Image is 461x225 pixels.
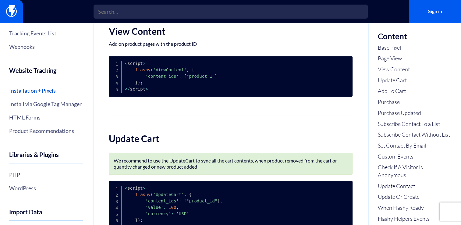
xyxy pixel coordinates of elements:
a: Check If A Visitor Is Anonymous [378,163,452,179]
a: Add To Cart [378,87,452,95]
span: 100 [168,205,176,210]
span: ) [138,218,140,223]
h4: Import Data [9,209,83,221]
a: Subscribe Contact Without List [378,131,452,139]
span: "product_id" [186,198,217,203]
a: Installation + Pixels [9,85,83,96]
a: HTML Forms [9,112,83,123]
a: WordPress [9,183,83,193]
span: 'value' [145,205,163,210]
span: : [179,198,181,203]
span: > [143,186,145,191]
span: 'currency' [145,211,171,216]
span: flashy [135,192,151,197]
span: [ [184,74,186,79]
a: Subscribe Contact To a List [378,120,452,128]
a: Webhooks [9,41,83,52]
code: script script [125,61,217,91]
a: Custom Events [378,153,452,161]
span: ] [217,198,220,203]
span: 'UpdateCart' [153,192,184,197]
a: Tracking Events List [9,28,83,38]
h3: Content [378,32,452,41]
span: { [189,192,191,197]
span: , [220,198,222,203]
span: : [179,74,181,79]
span: ( [151,67,153,72]
span: < [125,87,127,91]
p: We recommend to use the UpdateCart to sync all the cart contents, when product removed from the c... [114,158,348,170]
h2: View Content [109,26,353,36]
span: "product_1" [186,74,215,79]
span: } [135,80,137,85]
a: Product Recommendations [9,126,83,136]
a: Flashy Helpers Events [378,215,452,223]
span: { [192,67,194,72]
span: 'USD' [176,211,189,216]
a: Update Or Create [378,193,452,201]
span: ; [140,218,143,223]
span: < [125,61,127,66]
span: : [171,211,173,216]
span: ) [138,80,140,85]
span: , [186,67,189,72]
a: Purchase Updated [378,109,452,117]
a: PHP [9,170,83,180]
span: flashy [135,67,151,72]
span: ( [151,192,153,197]
input: Search... [94,5,368,19]
span: 'content_ids' [145,74,179,79]
a: Set Contact By Email [378,142,452,150]
span: 'content_ids' [145,198,179,203]
span: , [184,192,186,197]
a: Update Contact [378,182,452,190]
h2: Update Cart [109,134,353,144]
a: Install via Google Tag Manager [9,99,83,109]
a: Purchase [378,98,452,106]
span: : [163,205,166,210]
h4: Libraries & Plugins [9,151,83,163]
a: Update Cart [378,77,452,84]
span: 'ViewContent' [153,67,186,72]
span: [ [184,198,186,203]
span: / [127,87,130,91]
span: , [176,205,179,210]
span: } [135,218,137,223]
span: < [125,186,127,191]
a: View Content [378,66,452,73]
a: Base Pixel [378,44,452,52]
p: Add on product pages with the product ID [109,41,353,47]
span: ; [140,80,143,85]
a: Page View [378,55,452,62]
span: > [145,87,148,91]
span: ] [215,74,217,79]
h4: Website Tracking [9,67,83,79]
span: > [143,61,145,66]
a: When Flashy Ready [378,204,452,212]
